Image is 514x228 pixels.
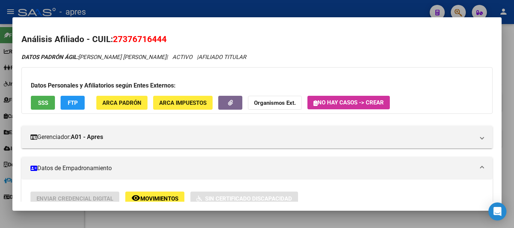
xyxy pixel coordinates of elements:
[31,81,483,90] h3: Datos Personales y Afiliatorios según Entes Externos:
[307,96,390,109] button: No hay casos -> Crear
[153,96,213,110] button: ARCA Impuestos
[61,96,85,110] button: FTP
[131,193,140,202] mat-icon: remove_red_eye
[488,202,506,220] div: Open Intercom Messenger
[113,34,167,44] span: 27376716444
[30,133,474,142] mat-panel-title: Gerenciador:
[313,99,384,106] span: No hay casos -> Crear
[31,96,55,110] button: SSS
[21,54,78,60] strong: DATOS PADRÓN ÁGIL:
[21,54,166,60] span: [PERSON_NAME] [PERSON_NAME]
[159,100,207,106] span: ARCA Impuestos
[21,126,493,148] mat-expansion-panel-header: Gerenciador:A01 - Apres
[68,100,78,106] span: FTP
[30,192,119,205] button: Enviar Credencial Digital
[71,133,103,142] strong: A01 - Apres
[102,100,141,106] span: ARCA Padrón
[205,195,292,202] span: Sin Certificado Discapacidad
[36,195,113,202] span: Enviar Credencial Digital
[96,96,148,110] button: ARCA Padrón
[198,54,246,60] span: AFILIADO TITULAR
[125,192,184,205] button: Movimientos
[254,100,296,106] strong: Organismos Ext.
[30,164,474,173] mat-panel-title: Datos de Empadronamiento
[140,195,178,202] span: Movimientos
[21,157,493,180] mat-expansion-panel-header: Datos de Empadronamiento
[21,54,246,60] i: | ACTIVO |
[248,96,302,110] button: Organismos Ext.
[38,100,48,106] span: SSS
[21,33,493,46] h2: Análisis Afiliado - CUIL:
[190,192,298,205] button: Sin Certificado Discapacidad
